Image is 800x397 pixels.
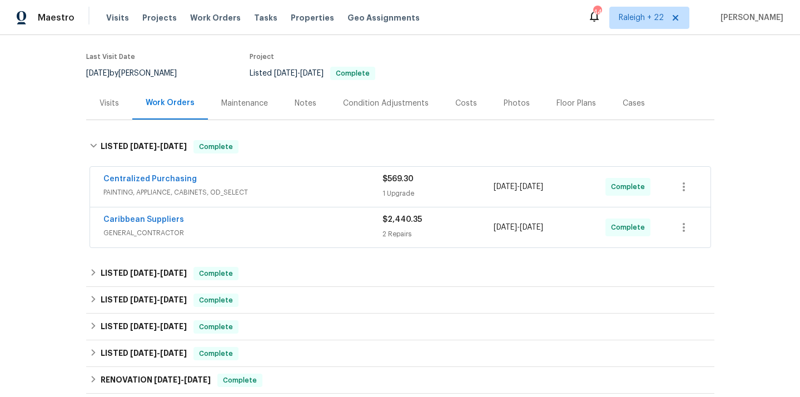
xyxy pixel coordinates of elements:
span: Projects [142,12,177,23]
div: by [PERSON_NAME] [86,67,190,80]
div: Photos [504,98,530,109]
div: 1 Upgrade [382,188,494,199]
span: Work Orders [190,12,241,23]
span: [DATE] [160,142,187,150]
span: Complete [611,181,649,192]
div: Costs [455,98,477,109]
h6: RENOVATION [101,374,211,387]
span: Last Visit Date [86,53,135,60]
a: Caribbean Suppliers [103,216,184,224]
div: 2 Repairs [382,229,494,240]
span: [DATE] [130,296,157,304]
span: [DATE] [130,349,157,357]
a: Centralized Purchasing [103,175,197,183]
span: [DATE] [154,376,181,384]
div: LISTED [DATE]-[DATE]Complete [86,287,714,314]
div: LISTED [DATE]-[DATE]Complete [86,129,714,165]
span: Complete [195,295,237,306]
span: Geo Assignments [347,12,420,23]
span: Raleigh + 22 [619,12,664,23]
span: [DATE] [494,183,517,191]
span: [DATE] [160,296,187,304]
span: - [130,349,187,357]
h6: LISTED [101,294,187,307]
span: [DATE] [520,183,543,191]
h6: LISTED [101,347,187,360]
div: LISTED [DATE]-[DATE]Complete [86,260,714,287]
div: Condition Adjustments [343,98,429,109]
span: [PERSON_NAME] [716,12,783,23]
span: - [494,222,543,233]
span: [DATE] [520,224,543,231]
span: [DATE] [130,269,157,277]
h6: LISTED [101,140,187,153]
span: - [494,181,543,192]
span: Tasks [254,14,277,22]
span: [DATE] [274,70,297,77]
div: 445 [593,7,601,18]
span: - [130,322,187,330]
span: Complete [331,70,374,77]
span: Complete [218,375,261,386]
span: Listed [250,70,375,77]
span: Complete [195,321,237,333]
h6: LISTED [101,320,187,334]
span: - [130,142,187,150]
span: [DATE] [130,142,157,150]
span: Maestro [38,12,74,23]
span: Complete [611,222,649,233]
span: [DATE] [160,322,187,330]
div: LISTED [DATE]-[DATE]Complete [86,340,714,367]
span: Complete [195,348,237,359]
div: Cases [623,98,645,109]
span: - [130,269,187,277]
span: Properties [291,12,334,23]
div: Floor Plans [556,98,596,109]
span: Project [250,53,274,60]
div: Notes [295,98,316,109]
span: - [274,70,324,77]
div: Work Orders [146,97,195,108]
span: [DATE] [160,269,187,277]
span: [DATE] [184,376,211,384]
div: Visits [100,98,119,109]
div: LISTED [DATE]-[DATE]Complete [86,314,714,340]
div: Maintenance [221,98,268,109]
h6: LISTED [101,267,187,280]
span: [DATE] [160,349,187,357]
span: $569.30 [382,175,414,183]
span: [DATE] [494,224,517,231]
span: - [154,376,211,384]
div: RENOVATION [DATE]-[DATE]Complete [86,367,714,394]
span: GENERAL_CONTRACTOR [103,227,382,239]
span: Complete [195,141,237,152]
span: Complete [195,268,237,279]
span: PAINTING, APPLIANCE, CABINETS, OD_SELECT [103,187,382,198]
span: $2,440.35 [382,216,422,224]
span: [DATE] [86,70,110,77]
span: [DATE] [300,70,324,77]
span: [DATE] [130,322,157,330]
span: Visits [106,12,129,23]
span: - [130,296,187,304]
